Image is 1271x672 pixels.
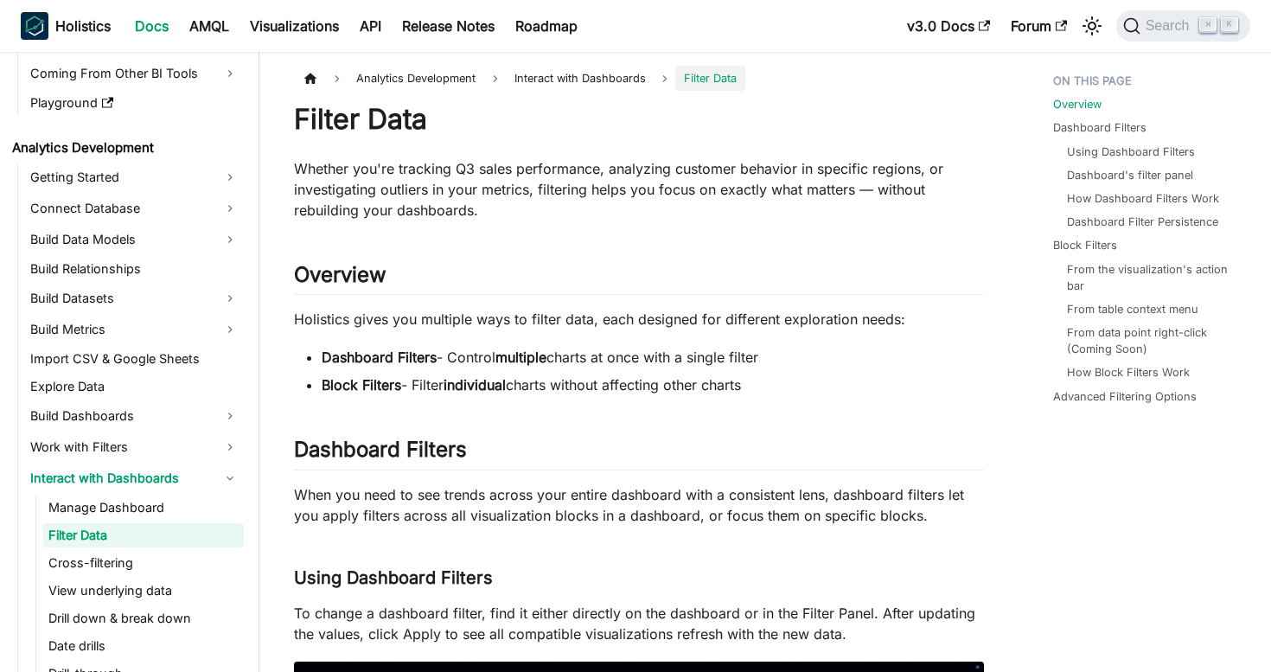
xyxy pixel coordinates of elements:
a: Visualizations [240,12,349,40]
a: Forum [1000,12,1077,40]
span: Search [1140,18,1200,34]
a: How Block Filters Work [1067,364,1190,381]
a: Analytics Development [7,136,244,160]
h2: Dashboard Filters [294,437,984,470]
a: Connect Database [25,195,244,222]
strong: Dashboard Filters [322,349,437,366]
a: Release Notes [392,12,505,40]
li: - Control charts at once with a single filter [322,347,984,368]
a: API [349,12,392,40]
nav: Breadcrumbs [294,66,984,91]
a: v3.0 Docs [897,12,1000,40]
a: Docs [125,12,179,40]
a: HolisticsHolistics [21,12,111,40]
a: Using Dashboard Filters [1067,144,1195,160]
b: Holistics [55,16,111,36]
a: Cross-filtering [43,551,244,575]
a: Filter Data [43,523,244,547]
a: AMQL [179,12,240,40]
img: Holistics [21,12,48,40]
p: Holistics gives you multiple ways to filter data, each designed for different exploration needs: [294,309,984,330]
a: Roadmap [505,12,588,40]
a: Import CSV & Google Sheets [25,347,244,371]
kbd: K [1221,17,1238,33]
span: Interact with Dashboards [506,66,655,91]
a: Playground [25,91,244,115]
a: Advanced Filtering Options [1053,388,1197,405]
a: View underlying data [43,579,244,603]
a: Explore Data [25,374,244,399]
strong: individual [444,376,506,394]
a: Build Datasets [25,285,244,312]
a: Work with Filters [25,433,244,461]
h2: Overview [294,262,984,295]
p: Whether you're tracking Q3 sales performance, analyzing customer behavior in specific regions, or... [294,158,984,221]
h3: Using Dashboard Filters [294,567,984,589]
a: Getting Started [25,163,244,191]
a: Dashboard Filters [1053,119,1146,136]
a: Build Metrics [25,316,244,343]
a: From the visualization's action bar [1067,261,1237,294]
a: From data point right-click (Coming Soon) [1067,324,1237,357]
a: From table context menu [1067,301,1198,317]
li: - Filter charts without affecting other charts [322,374,984,395]
strong: multiple [495,349,546,366]
a: Drill down & break down [43,606,244,630]
a: Dashboard Filter Persistence [1067,214,1218,230]
button: Switch between dark and light mode (currently light mode) [1078,12,1106,40]
span: Analytics Development [348,66,484,91]
a: Manage Dashboard [43,496,244,520]
a: Home page [294,66,327,91]
a: Coming From Other BI Tools [25,60,244,87]
span: Filter Data [675,66,745,91]
p: To change a dashboard filter, find it either directly on the dashboard or in the Filter Panel. Af... [294,603,984,644]
p: When you need to see trends across your entire dashboard with a consistent lens, dashboard filter... [294,484,984,526]
h1: Filter Data [294,102,984,137]
a: Dashboard's filter panel [1067,167,1193,183]
a: Build Data Models [25,226,244,253]
a: Build Dashboards [25,402,244,430]
a: Build Relationships [25,257,244,281]
kbd: ⌘ [1199,17,1217,33]
a: Date drills [43,634,244,658]
a: How Dashboard Filters Work [1067,190,1219,207]
a: Block Filters [1053,237,1117,253]
button: Search (Command+K) [1116,10,1250,42]
a: Interact with Dashboards [25,464,244,492]
strong: Block Filters [322,376,401,394]
a: Overview [1053,96,1102,112]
